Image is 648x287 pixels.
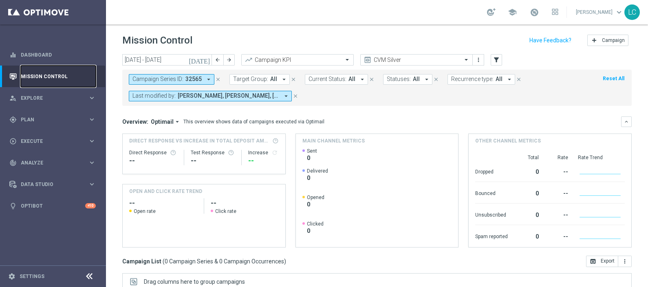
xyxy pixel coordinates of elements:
span: Recurrence type: [451,76,494,83]
i: arrow_drop_down [359,76,366,83]
div: Mission Control [9,66,96,87]
span: 0 [307,174,328,182]
span: All [413,76,420,83]
span: ( [163,258,165,265]
i: gps_fixed [9,116,17,123]
div: -- [129,156,177,166]
h4: Main channel metrics [302,137,365,145]
div: Explore [9,94,88,102]
span: Explore [21,96,88,101]
i: lightbulb [9,202,17,210]
i: preview [364,56,372,64]
span: Current Status: [309,76,346,83]
a: Dashboard [21,44,96,66]
i: arrow_drop_down [174,118,181,125]
a: Settings [20,274,44,279]
div: Data Studio [9,181,88,188]
button: Mission Control [9,73,96,80]
div: Plan [9,116,88,123]
div: +10 [85,203,96,208]
i: close [369,77,375,82]
i: keyboard_arrow_right [88,116,96,123]
button: track_changes Analyze keyboard_arrow_right [9,160,96,166]
i: [DATE] [189,56,211,64]
i: play_circle_outline [9,138,17,145]
button: Current Status: All arrow_drop_down [305,74,368,85]
i: open_in_browser [590,258,596,265]
span: All [496,76,503,83]
button: Data Studio keyboard_arrow_right [9,181,96,188]
input: Have Feedback? [529,37,571,43]
ng-select: CVM Silver [360,54,473,66]
button: filter_alt [491,54,502,66]
span: 0 Campaign Series & 0 Campaign Occurrences [165,258,284,265]
i: keyboard_arrow_down [624,119,629,125]
span: school [508,8,517,17]
div: 0 [518,186,539,199]
div: -- [549,208,568,221]
div: Direct Response [129,149,177,156]
button: close [290,75,297,84]
i: person_search [9,94,17,102]
i: keyboard_arrow_right [88,180,96,188]
span: Opened [307,194,324,201]
span: Plan [21,117,88,122]
button: open_in_browser Export [586,256,618,267]
button: Statuses: All arrow_drop_down [383,74,432,85]
button: Campaign Series ID: 32565 arrow_drop_down [129,74,214,85]
button: close [214,75,222,84]
button: Target Group: All arrow_drop_down [229,74,290,85]
i: close [293,93,298,99]
div: Optibot [9,195,96,217]
div: -- [549,229,568,242]
span: Campaign [602,37,625,43]
h2: -- [211,198,279,208]
span: All [348,76,355,83]
div: -- [248,156,279,166]
a: Mission Control [21,66,96,87]
div: -- [549,186,568,199]
i: trending_up [245,56,253,64]
div: lightbulb Optibot +10 [9,203,96,209]
button: more_vert [474,55,483,65]
button: keyboard_arrow_down [621,116,632,127]
h3: Overview: [122,118,148,125]
span: All [270,76,277,83]
button: arrow_back [212,54,223,66]
div: Bounced [475,186,508,199]
div: Unsubscribed [475,208,508,221]
span: 32565 [185,76,202,83]
i: arrow_drop_down [506,76,513,83]
button: gps_fixed Plan keyboard_arrow_right [9,116,96,123]
span: ) [284,258,286,265]
div: Increase [248,149,279,156]
button: close [368,75,375,84]
span: Last modified by: [132,92,176,99]
div: Rate [549,154,568,161]
span: Statuses: [387,76,411,83]
i: add [591,37,597,44]
i: settings [8,273,15,280]
h1: Mission Control [122,35,192,46]
i: keyboard_arrow_right [88,159,96,167]
ng-select: Campaign KPI [241,54,354,66]
h4: Other channel metrics [475,137,541,145]
i: close [215,77,221,82]
button: play_circle_outline Execute keyboard_arrow_right [9,138,96,145]
button: Optimail arrow_drop_down [148,118,183,125]
i: refresh [271,149,278,156]
div: LC [624,4,640,20]
div: -- [549,164,568,177]
button: arrow_forward [223,54,235,66]
span: Direct Response VS Increase In Total Deposit Amount [129,137,270,145]
span: Optimail [151,118,174,125]
span: keyboard_arrow_down [615,8,624,17]
button: Last modified by: [PERSON_NAME], [PERSON_NAME], [PERSON_NAME], [PERSON_NAME], [PERSON_NAME], [PER... [129,91,292,101]
div: Execute [9,138,88,145]
span: Sent [307,148,317,154]
span: Drag columns here to group campaigns [144,278,245,285]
